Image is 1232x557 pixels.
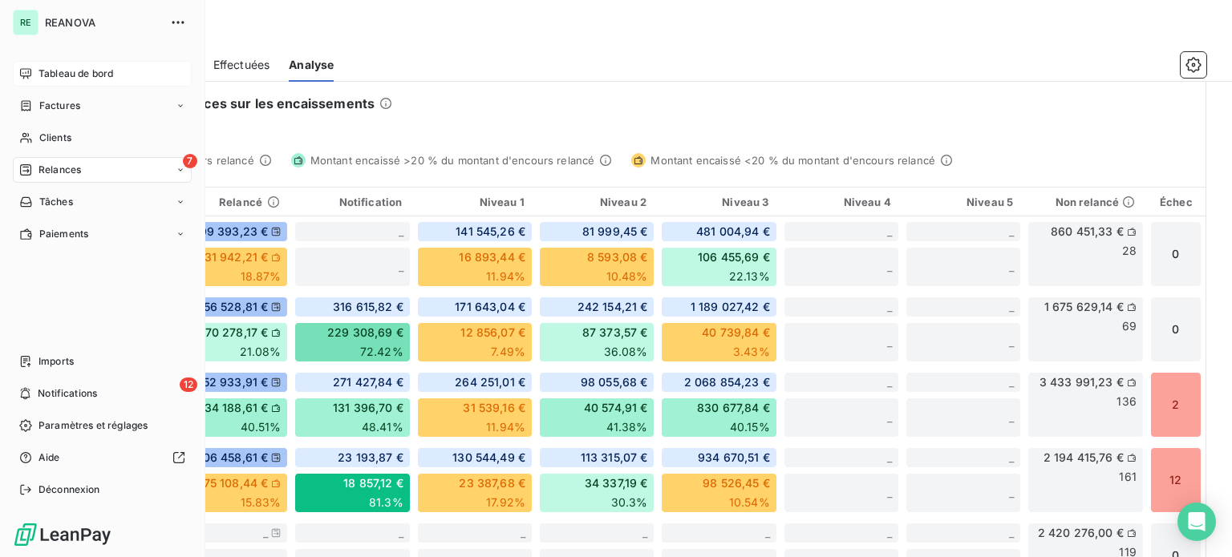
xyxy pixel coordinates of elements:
span: Paiements [39,227,88,241]
span: 31 539,16 € [463,400,525,416]
span: 17.92% [486,494,525,511]
span: Analyse [289,57,334,73]
span: 860 451,33 € [1051,224,1124,240]
span: 1 034 188,61 € [188,400,268,416]
span: 7 [183,154,197,168]
span: 175 108,44 € [199,475,269,491]
span: Factures [39,99,80,113]
div: RE [13,10,38,35]
div: Non relancé [1034,196,1135,208]
span: _ [887,260,892,273]
span: 81.3% [369,494,403,511]
span: _ [887,375,892,389]
span: 98 526,45 € [703,475,770,491]
span: Imports [38,354,74,369]
div: Relancé [179,196,280,208]
span: _ [1009,224,1014,238]
span: 2 420 276,00 € [1038,525,1124,541]
span: Montant encaissé >20 % du montant d'encours relancé [310,154,595,167]
span: 242 154,21 € [577,299,648,315]
span: 10.54% [729,494,770,511]
span: Notifications [38,386,97,401]
span: Notification [339,196,403,208]
span: _ [263,526,268,539]
span: 481 004,94 € [696,224,770,240]
span: 40 739,84 € [702,325,770,341]
span: Niveau 5 [967,196,1013,208]
div: 2 [1150,372,1202,438]
div: Open Intercom Messenger [1177,503,1216,541]
span: 3 433 991,23 € [1039,374,1124,390]
span: Niveau 1 [480,196,525,208]
span: 130 544,49 € [452,450,525,466]
span: 7.49% [491,344,525,360]
span: 18.87% [241,268,282,285]
span: 48.41% [362,419,403,435]
span: 21.08% [240,344,282,360]
span: 11.94% [486,419,525,435]
span: _ [1009,300,1014,313]
span: 136 [1116,394,1136,410]
span: 16 893,44 € [459,249,525,265]
span: 98 055,68 € [581,374,648,390]
span: _ [399,224,403,238]
span: 131 396,70 € [333,400,403,416]
span: Déconnexion [38,482,100,497]
span: 23 387,68 € [459,475,525,491]
span: 40 574,91 € [584,400,648,416]
span: 1 189 027,42 € [691,299,770,315]
span: 1 756 528,81 € [188,299,268,315]
span: Tableau de bord [38,67,113,81]
span: 113 315,07 € [581,450,648,466]
div: 0 [1150,297,1202,362]
span: 72.42% [360,344,403,360]
span: 934 670,51 € [698,450,770,466]
span: 8 593,08 € [587,249,648,265]
span: 10.48% [606,268,648,285]
span: 3.43% [733,344,770,360]
span: 81 999,45 € [582,224,648,240]
span: 12 856,07 € [460,325,525,341]
span: 69 [1122,318,1137,334]
span: _ [1009,260,1014,273]
span: Tâches [39,195,73,209]
span: 106 455,69 € [698,249,770,265]
span: _ [887,526,892,539]
span: _ [765,526,770,539]
span: Clients [39,131,71,145]
span: 131 942,21 € [200,249,269,265]
span: 28 [1122,243,1137,259]
span: 40.51% [241,419,282,435]
span: 30.3% [611,494,648,511]
span: 41.38% [606,419,648,435]
span: 1 675 629,14 € [1044,299,1124,315]
span: 161 [1119,469,1136,485]
span: Niveau 4 [844,196,891,208]
span: _ [887,486,892,499]
span: 2 552 933,91 € [185,374,268,390]
span: 12 [180,377,197,392]
img: Logo LeanPay [13,522,112,547]
span: Niveau 2 [600,196,646,208]
span: 171 643,04 € [455,299,525,315]
span: _ [887,410,892,424]
span: 22.13% [729,268,770,285]
span: _ [1009,410,1014,424]
span: 11.94% [486,268,525,285]
span: 264 251,01 € [455,374,525,390]
span: 370 278,17 € [198,325,269,341]
span: 141 545,26 € [456,224,525,240]
span: _ [887,450,892,464]
div: Échec [1157,196,1196,208]
span: Effectuées [213,57,270,73]
span: 34 337,19 € [585,475,648,491]
span: 40.15% [730,419,770,435]
span: 36.08% [604,344,648,360]
span: Montant encaissé <20 % du montant d'encours relancé [650,154,935,167]
span: _ [887,335,892,349]
span: _ [642,526,647,539]
div: 0 [1150,221,1202,287]
h6: Impact des relances sur les encaissements [97,94,375,113]
div: 12 [1150,447,1202,513]
span: Paramètres et réglages [38,418,148,433]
